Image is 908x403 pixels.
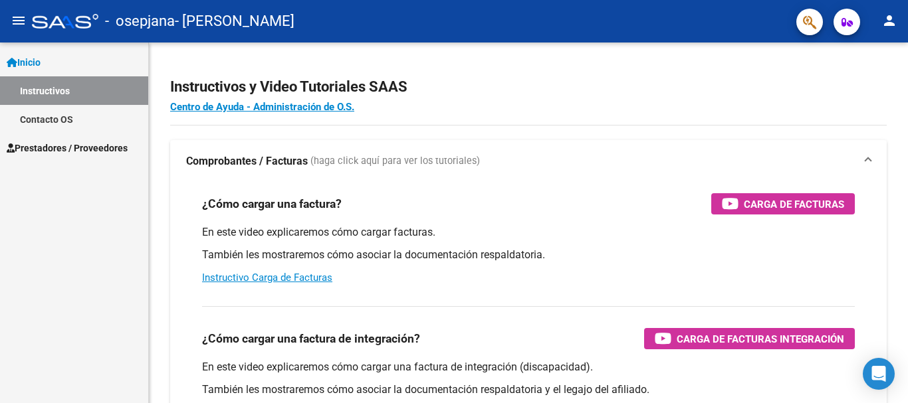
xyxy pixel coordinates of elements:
h3: ¿Cómo cargar una factura de integración? [202,329,420,348]
button: Carga de Facturas [711,193,855,214]
a: Instructivo Carga de Facturas [202,272,332,283]
p: También les mostraremos cómo asociar la documentación respaldatoria y el legajo del afiliado. [202,382,855,397]
span: Prestadores / Proveedores [7,141,128,155]
mat-expansion-panel-header: Comprobantes / Facturas (haga click aquí para ver los tutoriales) [170,140,887,183]
mat-icon: person [881,13,897,29]
span: Carga de Facturas Integración [677,331,844,347]
p: También les mostraremos cómo asociar la documentación respaldatoria. [202,248,855,262]
span: - osepjana [105,7,175,36]
button: Carga de Facturas Integración [644,328,855,349]
mat-icon: menu [11,13,27,29]
span: Carga de Facturas [744,196,844,212]
div: Open Intercom Messenger [863,358,895,390]
h3: ¿Cómo cargar una factura? [202,195,342,213]
p: En este video explicaremos cómo cargar facturas. [202,225,855,240]
span: - [PERSON_NAME] [175,7,294,36]
span: Inicio [7,55,41,70]
a: Centro de Ayuda - Administración de O.S. [170,101,354,113]
span: (haga click aquí para ver los tutoriales) [310,154,480,169]
p: En este video explicaremos cómo cargar una factura de integración (discapacidad). [202,360,855,374]
h2: Instructivos y Video Tutoriales SAAS [170,74,887,100]
strong: Comprobantes / Facturas [186,154,308,169]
